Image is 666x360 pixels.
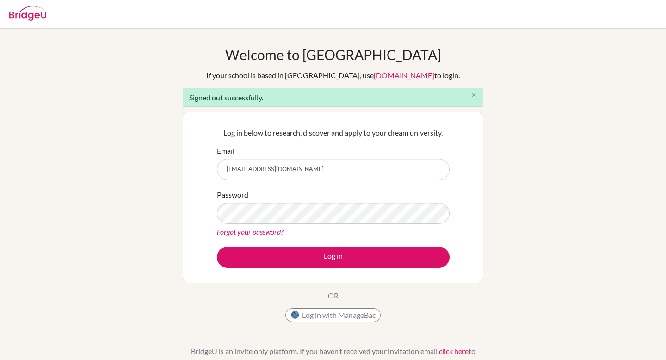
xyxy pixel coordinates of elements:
[217,247,450,268] button: Log in
[328,290,339,301] p: OR
[470,92,477,99] i: close
[217,189,248,200] label: Password
[217,145,234,156] label: Email
[206,70,460,81] div: If your school is based in [GEOGRAPHIC_DATA], use to login.
[217,227,284,236] a: Forgot your password?
[464,88,483,102] button: Close
[9,6,46,21] img: Bridge-U
[285,308,381,322] button: Log in with ManageBac
[439,347,469,355] a: click here
[183,88,483,107] div: Signed out successfully.
[225,46,441,63] h1: Welcome to [GEOGRAPHIC_DATA]
[217,127,450,138] p: Log in below to research, discover and apply to your dream university.
[374,71,434,80] a: [DOMAIN_NAME]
